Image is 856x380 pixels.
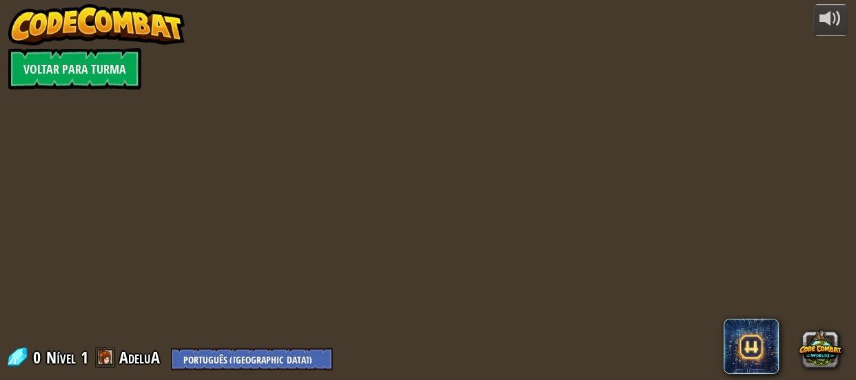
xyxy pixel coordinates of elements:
span: Nível [46,346,76,369]
a: Voltar para Turma [8,48,141,89]
button: Ajuste o volume [813,4,848,36]
span: 1 [81,346,88,368]
span: 0 [33,346,45,368]
a: AdeluA [119,346,164,368]
span: CodeCombat AI HackStack [724,319,779,374]
button: CodeCombat Worlds on Roblox [798,327,841,370]
img: CodeCombat - Learn how to code by playing a game [8,4,185,45]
